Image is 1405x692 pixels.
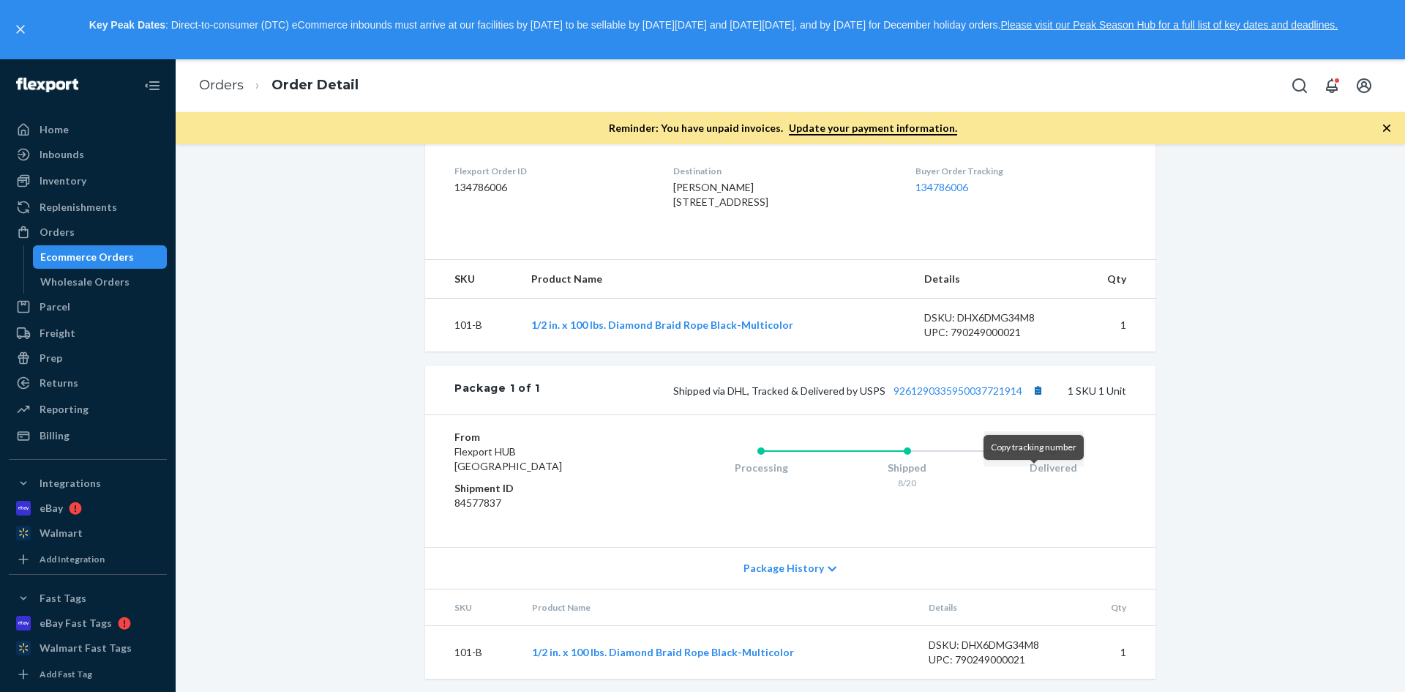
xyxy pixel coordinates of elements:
[1000,19,1338,31] a: Please visit our Peak Season Hub for a full list of key dates and deadlines.
[454,445,562,472] span: Flexport HUB [GEOGRAPHIC_DATA]
[40,225,75,239] div: Orders
[9,424,167,447] a: Billing
[929,638,1066,652] div: DSKU: DHX6DMG34M8
[915,165,1126,177] dt: Buyer Order Tracking
[1028,381,1047,400] button: Copy tracking number
[1285,71,1314,100] button: Open Search Box
[40,501,63,516] div: eBay
[33,245,168,269] a: Ecommerce Orders
[40,200,117,215] div: Replenishments
[673,165,891,177] dt: Destination
[40,668,92,680] div: Add Fast Tag
[454,165,650,177] dt: Flexport Order ID
[454,381,540,400] div: Package 1 of 1
[929,652,1066,667] div: UPC: 790249000021
[532,646,794,658] a: 1/2 in. x 100 lbs. Diamond Braid Rope Black-Multicolor
[9,371,167,395] a: Returns
[9,636,167,660] a: Walmart Fast Tags
[673,384,1047,397] span: Shipped via DHL, Tracked & Delivered by USPS
[138,71,167,100] button: Close Navigation
[1077,589,1155,626] th: Qty
[454,430,629,444] dt: From
[9,143,167,166] a: Inbounds
[9,587,167,610] button: Fast Tags
[454,180,650,195] dd: 134786006
[425,589,520,626] th: SKU
[40,275,130,289] div: Wholesale Orders
[609,121,957,135] p: Reminder: You have unpaid invoices.
[789,122,957,135] a: Update your payment information.
[834,461,981,475] div: Shipped
[89,19,165,31] strong: Key Peak Dates
[40,591,86,606] div: Fast Tags
[454,496,629,510] dd: 84577837
[673,181,768,208] span: [PERSON_NAME] [STREET_ADDRESS]
[9,521,167,545] a: Walmart
[9,611,167,635] a: eBay Fast Tags
[9,496,167,520] a: eBay
[187,64,370,107] ol: breadcrumbs
[991,442,1076,453] span: Copy tracking number
[40,250,134,264] div: Ecommerce Orders
[1077,626,1155,680] td: 1
[924,310,1062,325] div: DSKU: DHX6DMG34M8
[454,481,629,496] dt: Shipment ID
[40,526,83,540] div: Walmart
[40,376,78,390] div: Returns
[980,461,1126,475] div: Delivered
[540,381,1126,400] div: 1 SKU 1 Unit
[425,260,520,299] th: SKU
[40,174,86,188] div: Inventory
[271,77,359,93] a: Order Detail
[834,477,981,489] div: 8/20
[40,300,70,314] div: Parcel
[9,666,167,683] a: Add Fast Tag
[40,476,101,491] div: Integrations
[9,118,167,141] a: Home
[9,295,167,319] a: Parcel
[9,321,167,345] a: Freight
[13,22,28,37] button: close,
[9,196,167,219] a: Replenishments
[9,220,167,244] a: Orders
[32,10,62,23] span: Chat
[9,472,167,495] button: Integrations
[9,346,167,370] a: Prep
[743,561,824,576] span: Package History
[40,402,89,417] div: Reporting
[16,78,78,92] img: Flexport logo
[425,298,520,351] td: 101-B
[40,428,70,443] div: Billing
[924,325,1062,340] div: UPC: 790249000021
[40,553,105,565] div: Add Integration
[915,181,968,193] a: 134786006
[1073,260,1155,299] th: Qty
[40,147,84,162] div: Inbounds
[40,641,132,655] div: Walmart Fast Tags
[1073,298,1155,351] td: 1
[917,589,1078,626] th: Details
[199,77,244,93] a: Orders
[520,260,912,299] th: Product Name
[1317,71,1346,100] button: Open notifications
[520,589,916,626] th: Product Name
[40,351,62,365] div: Prep
[688,461,834,475] div: Processing
[9,398,167,421] a: Reporting
[893,384,1022,397] a: 9261290335950037721914
[425,626,520,680] td: 101-B
[9,551,167,568] a: Add Integration
[40,122,69,137] div: Home
[35,13,1392,38] p: : Direct-to-consumer (DTC) eCommerce inbounds must arrive at our facilities by [DATE] to be sella...
[40,616,112,630] div: eBay Fast Tags
[1349,71,1379,100] button: Open account menu
[913,260,1074,299] th: Details
[40,326,75,341] div: Freight
[9,169,167,193] a: Inventory
[33,270,168,294] a: Wholesale Orders
[531,319,793,331] a: 1/2 in. x 100 lbs. Diamond Braid Rope Black-Multicolor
